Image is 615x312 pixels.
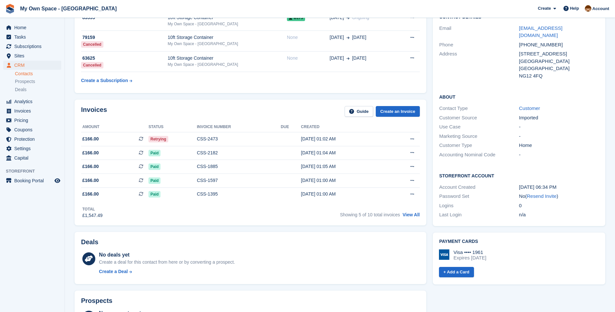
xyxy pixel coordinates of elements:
div: £1,547.49 [82,212,102,219]
span: Protection [14,135,53,144]
a: menu [3,97,61,106]
span: Help [570,5,579,12]
span: [DATE] [330,55,344,62]
div: Email [439,25,519,39]
a: Resend Invite [527,193,557,199]
div: NG12 4FQ [519,72,599,80]
div: Imported [519,114,599,122]
span: Deals [15,87,27,93]
div: Create a deal for this contact from here or by converting a prospect. [99,259,235,266]
div: [DATE] 01:00 AM [301,191,386,198]
span: Pricing [14,116,53,125]
span: Paid [148,191,160,198]
div: Accounting Nominal Code [439,151,519,159]
a: menu [3,61,61,70]
div: Customer Source [439,114,519,122]
div: My Own Space - [GEOGRAPHIC_DATA] [168,41,287,47]
span: Invoices [14,106,53,115]
span: Prospects [15,78,35,85]
div: None [287,55,330,62]
span: Retrying [148,136,168,142]
a: menu [3,135,61,144]
span: B175 [287,15,305,21]
div: Phone [439,41,519,49]
div: My Own Space - [GEOGRAPHIC_DATA] [168,62,287,67]
span: Paid [148,177,160,184]
div: 10ft Storage Container [168,34,287,41]
div: Total [82,206,102,212]
div: 10ft Storage Container [168,14,287,21]
div: CSS-2182 [197,150,281,156]
a: menu [3,125,61,134]
h2: Prospects [81,297,112,305]
div: [STREET_ADDRESS] [519,50,599,58]
span: Booking Portal [14,176,53,185]
div: [DATE] 06:34 PM [519,184,599,191]
h2: Storefront Account [439,172,599,179]
div: [DATE] 01:02 AM [301,136,386,142]
span: Create [538,5,551,12]
div: 10ft Storage Container [168,55,287,62]
span: £166.00 [82,177,99,184]
span: Paid [148,163,160,170]
div: My Own Space - [GEOGRAPHIC_DATA] [168,21,287,27]
span: £166.00 [82,150,99,156]
div: Last Login [439,211,519,219]
span: Ongoing [352,15,369,20]
a: menu [3,42,61,51]
span: Settings [14,144,53,153]
div: None [287,34,330,41]
a: [EMAIL_ADDRESS][DOMAIN_NAME] [519,25,562,38]
h2: Payment cards [439,239,599,244]
th: Amount [81,122,148,132]
div: [DATE] 01:05 AM [301,163,386,170]
a: + Add a Card [439,267,474,278]
div: Create a Subscription [81,77,128,84]
a: View All [403,212,420,217]
span: [DATE] [330,34,344,41]
a: menu [3,116,61,125]
div: No [519,193,599,200]
th: Status [148,122,197,132]
a: menu [3,106,61,115]
span: £166.00 [82,163,99,170]
div: Cancelled [81,41,103,48]
a: menu [3,144,61,153]
div: 0 [519,202,599,210]
span: Paid [148,150,160,156]
div: CSS-1885 [197,163,281,170]
div: Visa •••• 1961 [454,249,486,255]
a: Prospects [15,78,61,85]
div: CSS-2473 [197,136,281,142]
div: - [519,123,599,131]
div: [DATE] 01:04 AM [301,150,386,156]
span: Account [592,6,609,12]
div: - [519,151,599,159]
a: Deals [15,86,61,93]
div: Marketing Source [439,133,519,140]
h2: Invoices [81,106,107,117]
div: [GEOGRAPHIC_DATA] [519,58,599,65]
span: Sites [14,51,53,60]
span: £166.00 [82,191,99,198]
a: Preview store [53,177,61,185]
div: 79159 [81,34,168,41]
div: Use Case [439,123,519,131]
span: ( ) [525,193,558,199]
div: [PHONE_NUMBER] [519,41,599,49]
div: 63625 [81,55,168,62]
a: menu [3,153,61,162]
div: Expires [DATE] [454,255,486,261]
img: Paula Harris [585,5,591,12]
div: [DATE] 01:00 AM [301,177,386,184]
span: Analytics [14,97,53,106]
div: Home [519,142,599,149]
h2: About [439,93,599,100]
div: Contact Type [439,105,519,112]
a: Guide [345,106,373,117]
a: Create a Deal [99,268,235,275]
div: Password Set [439,193,519,200]
span: [DATE] [330,14,344,21]
div: - [519,133,599,140]
div: Logins [439,202,519,210]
